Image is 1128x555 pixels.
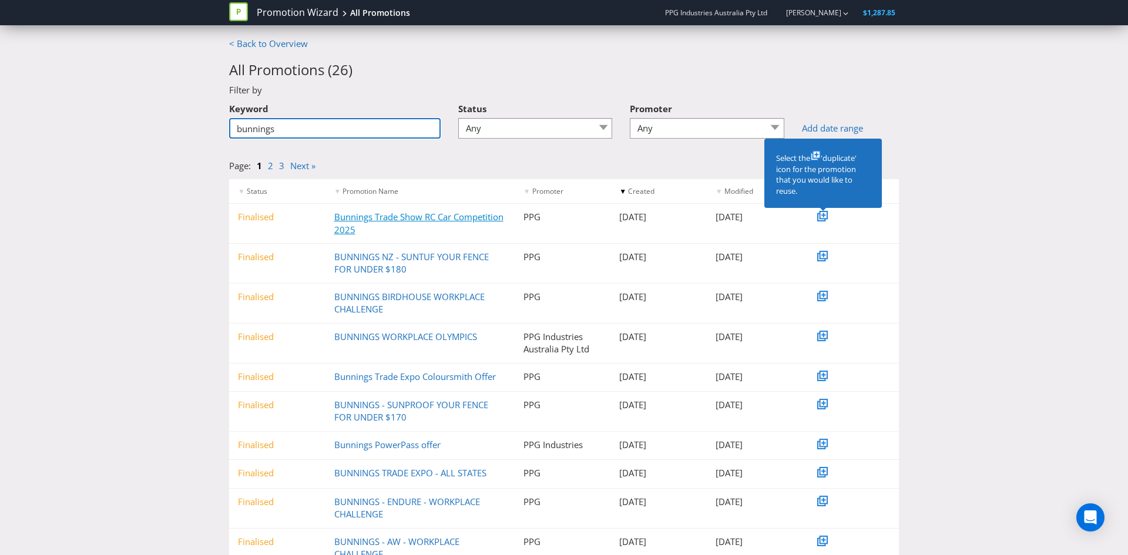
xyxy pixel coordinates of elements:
[515,371,611,383] div: PPG
[619,186,626,196] span: ▼
[334,251,489,275] a: BUNNINGS NZ - SUNTUF YOUR FENCE FOR UNDER $180
[610,371,707,383] div: [DATE]
[334,291,485,315] a: BUNNINGS BIRDHOUSE WORKPLACE CHALLENGE
[238,186,245,196] span: ▼
[350,7,410,19] div: All Promotions
[334,331,477,342] a: BUNNINGS WORKPLACE OLYMPICS
[628,186,654,196] span: Created
[863,8,895,18] span: $1,287.85
[707,467,803,479] div: [DATE]
[279,160,284,171] a: 3
[229,467,325,479] div: Finalised
[229,399,325,411] div: Finalised
[229,60,332,79] span: All Promotions (
[515,496,611,508] div: PPG
[229,38,308,49] a: < Back to Overview
[334,186,341,196] span: ▼
[515,211,611,223] div: PPG
[515,467,611,479] div: PPG
[515,331,611,356] div: PPG Industries Australia Pty Ltd
[229,211,325,223] div: Finalised
[610,439,707,451] div: [DATE]
[610,467,707,479] div: [DATE]
[458,103,486,115] span: Status
[610,251,707,263] div: [DATE]
[334,496,480,520] a: BUNNINGS - ENDURE - WORKPLACE CHALLENGE
[610,211,707,223] div: [DATE]
[776,153,810,163] span: Select the
[515,439,611,451] div: PPG Industries
[247,186,267,196] span: Status
[724,186,753,196] span: Modified
[257,160,262,171] a: 1
[334,467,486,479] a: BUNNINGS TRADE EXPO - ALL STATES
[343,186,398,196] span: Promotion Name
[716,186,723,196] span: ▼
[290,160,315,171] a: Next »
[334,211,503,235] a: Bunnings Trade Show RC Car Competition 2025
[229,251,325,263] div: Finalised
[707,291,803,303] div: [DATE]
[334,399,488,423] a: BUNNINGS - SUNPROOF YOUR FENCE FOR UNDER $170
[707,496,803,508] div: [DATE]
[229,536,325,548] div: Finalised
[707,536,803,548] div: [DATE]
[707,439,803,451] div: [DATE]
[610,536,707,548] div: [DATE]
[229,118,441,139] input: Filter promotions...
[610,291,707,303] div: [DATE]
[229,439,325,451] div: Finalised
[257,6,338,19] a: Promotion Wizard
[610,399,707,411] div: [DATE]
[630,103,672,115] span: Promoter
[776,153,857,196] span: 'duplicate' icon for the promotion that you would like to reuse.
[334,439,441,450] a: Bunnings PowerPass offer
[334,371,496,382] a: Bunnings Trade Expo Coloursmith Offer
[610,496,707,508] div: [DATE]
[707,331,803,343] div: [DATE]
[515,291,611,303] div: PPG
[665,8,767,18] span: PPG Industries Australia Pty Ltd
[802,122,899,134] a: Add date range
[220,84,908,96] div: Filter by
[515,251,611,263] div: PPG
[348,60,352,79] span: )
[229,331,325,343] div: Finalised
[523,186,531,196] span: ▼
[707,211,803,223] div: [DATE]
[268,160,273,171] a: 2
[707,251,803,263] div: [DATE]
[229,371,325,383] div: Finalised
[229,291,325,303] div: Finalised
[707,371,803,383] div: [DATE]
[229,496,325,508] div: Finalised
[229,160,251,171] span: Page:
[515,536,611,548] div: PPG
[229,97,268,115] label: Keyword
[515,399,611,411] div: PPG
[774,8,841,18] a: [PERSON_NAME]
[332,60,348,79] span: 26
[532,186,563,196] span: Promoter
[610,331,707,343] div: [DATE]
[1076,503,1104,532] div: Open Intercom Messenger
[707,399,803,411] div: [DATE]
